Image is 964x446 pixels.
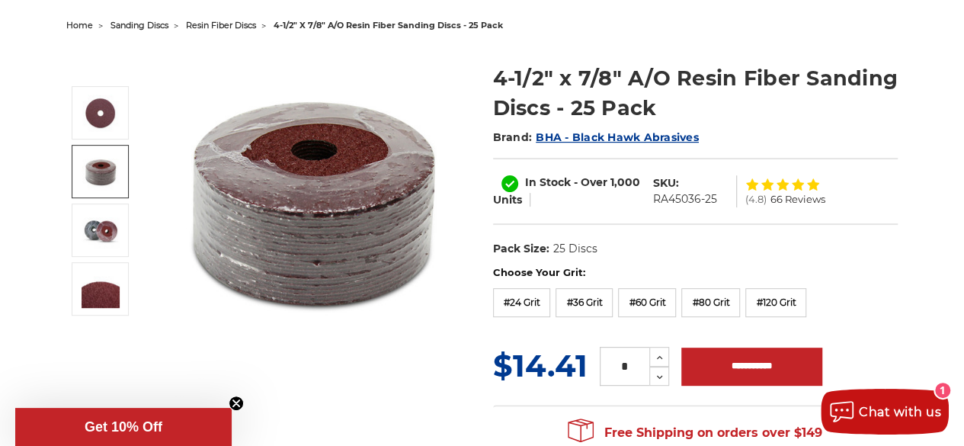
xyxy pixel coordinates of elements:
img: 4.5 inch resin fiber disc [82,95,120,132]
img: 4-1/2" x 7/8" A/O Resin Fiber Sanding Discs - 25 Pack [82,152,120,191]
span: - Over [574,175,607,189]
a: sanding discs [110,20,168,30]
label: Choose Your Grit: [493,265,898,281]
button: Chat with us [821,389,949,435]
img: 4-1/2" x 7/8" A/O Resin Fiber Sanding Discs - 25 Pack [82,270,120,308]
span: Chat with us [859,405,941,419]
a: BHA - Black Hawk Abrasives [536,130,699,144]
div: 1 [935,383,950,398]
span: $14.41 [493,347,588,384]
span: (4.8) [745,194,766,204]
dd: 25 Discs [552,241,597,257]
h1: 4-1/2" x 7/8" A/O Resin Fiber Sanding Discs - 25 Pack [493,63,898,123]
span: Units [493,193,522,207]
span: 66 Reviews [770,194,825,204]
dd: RA45036-25 [652,191,716,207]
span: Brand: [493,130,533,144]
span: Get 10% Off [85,419,162,435]
img: 4.5 inch resin fiber disc [162,47,466,352]
button: Close teaser [229,396,244,411]
dt: SKU: [652,175,678,191]
img: 4-1/2" x 7/8" A/O Resin Fiber Sanding Discs - 25 Pack [82,211,120,249]
span: 4-1/2" x 7/8" a/o resin fiber sanding discs - 25 pack [274,20,503,30]
div: Get 10% OffClose teaser [15,408,232,446]
a: home [66,20,93,30]
dt: Pack Size: [493,241,549,257]
span: In Stock [525,175,571,189]
a: resin fiber discs [186,20,256,30]
span: 1,000 [610,175,640,189]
